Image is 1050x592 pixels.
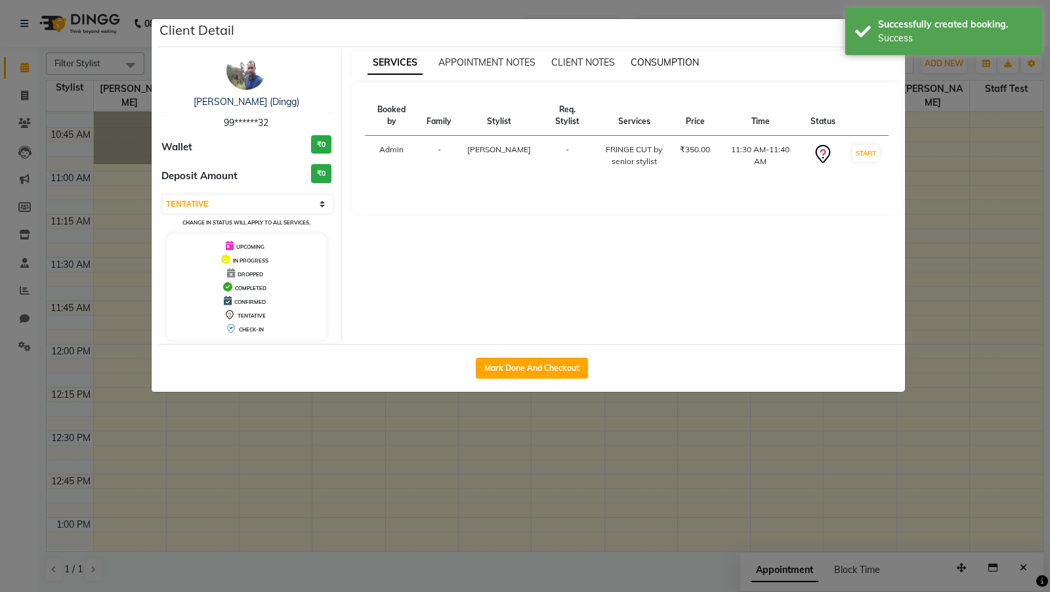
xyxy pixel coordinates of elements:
td: - [419,136,459,176]
span: DROPPED [238,271,263,278]
small: Change in status will apply to all services. [182,219,310,226]
th: Price [672,96,718,136]
span: APPOINTMENT NOTES [438,56,535,68]
span: COMPLETED [235,285,266,291]
th: Services [596,96,672,136]
div: Successfully created booking. [878,18,1032,32]
th: Stylist [459,96,539,136]
th: Req. Stylist [539,96,596,136]
span: SERVICES [367,51,423,75]
span: [PERSON_NAME] [467,144,531,154]
button: Mark Done And Checkout [476,358,588,379]
span: UPCOMING [236,243,264,250]
span: CONSUMPTION [631,56,699,68]
th: Time [718,96,803,136]
h3: ₹0 [311,164,331,183]
span: Deposit Amount [161,169,238,184]
td: 11:30 AM-11:40 AM [718,136,803,176]
th: Booked by [365,96,419,136]
h3: ₹0 [311,135,331,154]
div: Success [878,32,1032,45]
button: START [852,145,879,161]
div: ₹350.00 [680,144,710,156]
span: TENTATIVE [238,312,266,319]
span: CONFIRMED [234,299,266,305]
th: Family [419,96,459,136]
h5: Client Detail [159,20,234,40]
td: Admin [365,136,419,176]
img: avatar [226,51,266,90]
td: - [539,136,596,176]
th: Status [803,96,843,136]
span: Wallet [161,140,192,155]
span: IN PROGRESS [233,257,268,264]
a: [PERSON_NAME] (Dingg) [194,96,299,108]
div: FRINGE CUT by senior stylist [604,144,664,167]
span: CHECK-IN [239,326,264,333]
span: CLIENT NOTES [551,56,615,68]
